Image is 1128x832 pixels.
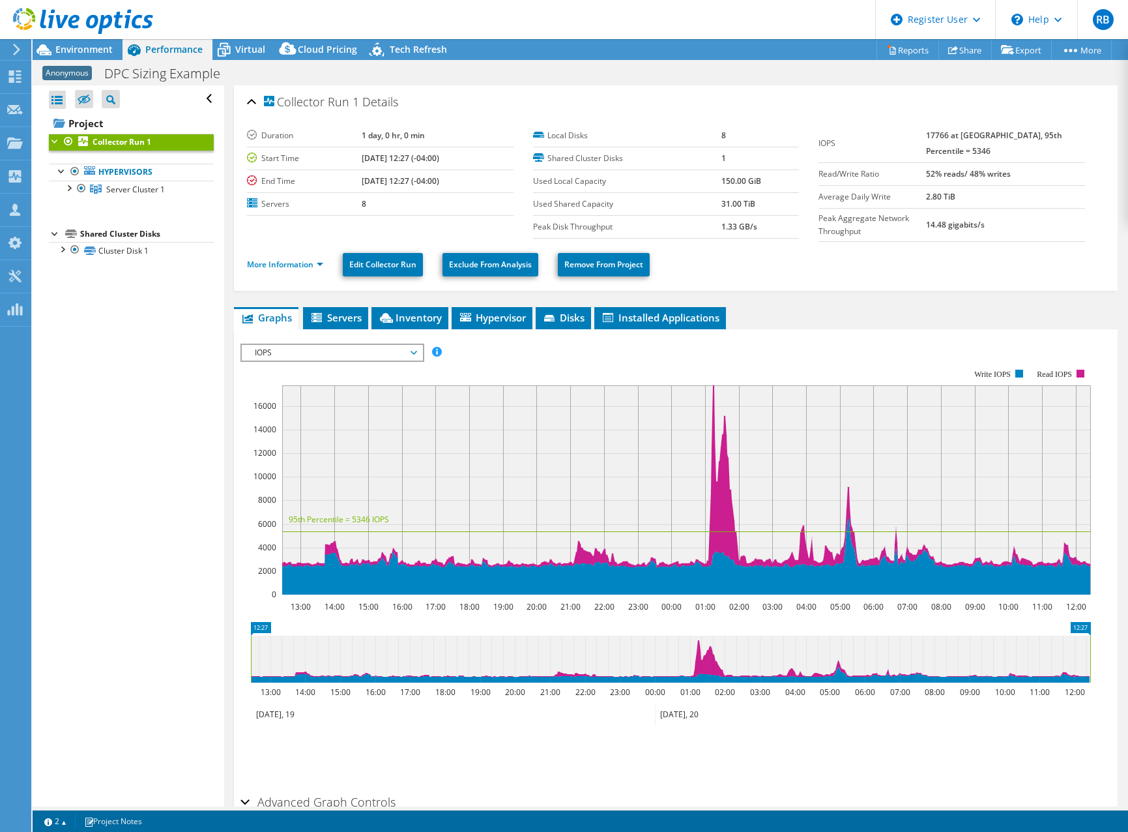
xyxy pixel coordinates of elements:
text: 00:00 [661,601,682,612]
label: Shared Cluster Disks [533,152,721,165]
a: Remove From Project [558,253,650,276]
b: 31.00 TiB [721,198,755,209]
text: 20:00 [505,687,525,698]
label: Peak Disk Throughput [533,220,721,233]
text: 12000 [253,447,276,458]
text: 20:00 [527,601,547,612]
b: 150.00 GiB [721,175,761,186]
text: 23:00 [628,601,648,612]
span: IOPS [248,345,416,361]
text: 17:00 [400,687,420,698]
text: 13:00 [291,601,311,612]
a: Edit Collector Run [343,253,423,276]
text: 4000 [258,542,276,553]
text: 05:00 [820,687,840,698]
text: 19:00 [470,687,491,698]
h2: Advanced Graph Controls [240,789,396,815]
text: 12:00 [1065,687,1085,698]
text: 18:00 [459,601,480,612]
span: Disks [542,311,585,324]
text: 2000 [258,565,276,576]
span: Collector Run 1 [264,96,359,109]
text: 08:00 [925,687,945,698]
a: Export [991,40,1052,60]
span: Virtual [235,43,265,55]
text: 19:00 [493,601,513,612]
span: Server Cluster 1 [106,184,165,195]
a: Server Cluster 1 [49,181,214,198]
b: 14.48 gigabits/s [926,219,985,230]
span: RB [1093,9,1114,30]
b: [DATE] 12:27 (-04:00) [362,175,439,186]
text: 07:00 [890,687,910,698]
a: Project [49,113,214,134]
a: Reports [876,40,939,60]
text: 10:00 [995,687,1015,698]
text: 21:00 [540,687,560,698]
b: 17766 at [GEOGRAPHIC_DATA], 95th Percentile = 5346 [926,130,1062,156]
label: Local Disks [533,129,721,142]
text: 02:00 [729,601,749,612]
text: 17:00 [426,601,446,612]
text: 10:00 [998,601,1019,612]
text: 11:00 [1032,601,1052,612]
label: End Time [247,175,362,188]
b: 52% reads/ 48% writes [926,168,1011,179]
a: More [1051,40,1112,60]
text: 03:00 [762,601,783,612]
label: Read/Write Ratio [818,168,926,181]
span: Hypervisor [458,311,526,324]
svg: \n [1011,14,1023,25]
a: Hypervisors [49,164,214,181]
span: Graphs [240,311,292,324]
label: Start Time [247,152,362,165]
label: IOPS [818,137,926,150]
label: Servers [247,198,362,211]
text: 01:00 [695,601,716,612]
a: Project Notes [75,813,151,829]
text: 06:00 [855,687,875,698]
a: 2 [35,813,76,829]
text: 09:00 [965,601,985,612]
text: 04:00 [796,601,817,612]
span: Performance [145,43,203,55]
text: 05:00 [830,601,850,612]
text: 14:00 [325,601,345,612]
text: 08:00 [931,601,951,612]
text: 00:00 [645,687,665,698]
a: Share [938,40,992,60]
text: 12:00 [1066,601,1086,612]
span: Cloud Pricing [298,43,357,55]
span: Environment [55,43,113,55]
text: 8000 [258,494,276,505]
text: 11:00 [1030,687,1050,698]
a: Exclude From Analysis [442,253,538,276]
span: Details [362,94,398,110]
text: 6000 [258,518,276,529]
b: 2.80 TiB [926,191,955,202]
div: Shared Cluster Disks [80,226,214,242]
text: 07:00 [897,601,918,612]
label: Used Local Capacity [533,175,721,188]
text: 04:00 [785,687,805,698]
text: Write IOPS [974,370,1011,379]
label: Duration [247,129,362,142]
text: 09:00 [960,687,980,698]
text: 13:00 [261,687,281,698]
b: 1 day, 0 hr, 0 min [362,130,425,141]
span: Installed Applications [601,311,719,324]
text: 15:00 [330,687,351,698]
b: 1.33 GB/s [721,221,757,232]
text: 0 [272,589,276,600]
b: 8 [721,130,726,141]
text: 23:00 [610,687,630,698]
text: 16:00 [392,601,412,612]
text: 03:00 [750,687,770,698]
h1: DPC Sizing Example [98,67,240,81]
a: Collector Run 1 [49,134,214,151]
text: 15:00 [358,601,379,612]
label: Average Daily Write [818,190,926,203]
text: 22:00 [594,601,615,612]
text: 21:00 [560,601,581,612]
b: [DATE] 12:27 (-04:00) [362,153,439,164]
